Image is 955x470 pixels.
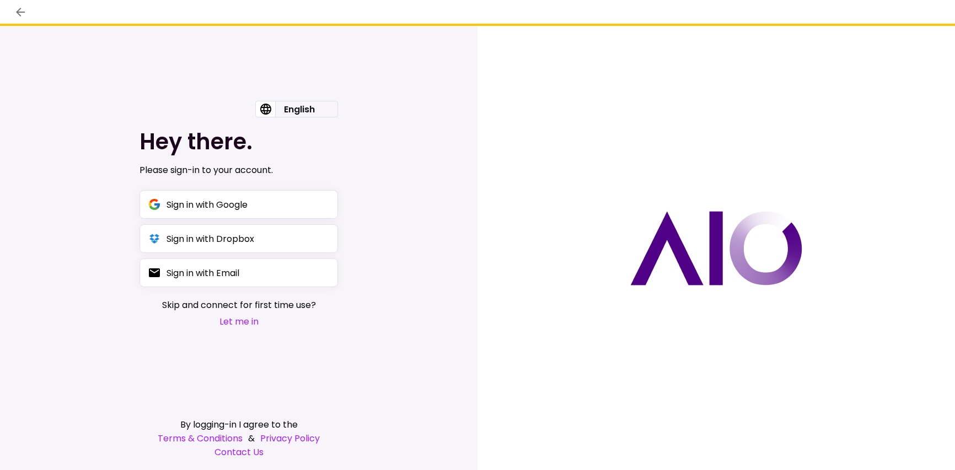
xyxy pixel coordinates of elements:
[140,418,338,431] div: By logging-in I agree to the
[140,445,338,459] a: Contact Us
[140,164,338,177] div: Please sign-in to your account.
[167,266,239,280] div: Sign in with Email
[167,198,248,212] div: Sign in with Google
[162,315,316,328] button: Let me in
[140,258,338,287] button: Sign in with Email
[140,431,338,445] div: &
[158,431,243,445] a: Terms & Conditions
[260,431,320,445] a: Privacy Policy
[275,101,324,117] div: English
[140,224,338,253] button: Sign in with Dropbox
[167,232,254,246] div: Sign in with Dropbox
[140,190,338,219] button: Sign in with Google
[630,211,802,285] img: AIO logo
[140,128,338,155] h1: Hey there.
[11,3,30,21] button: back
[162,298,316,312] span: Skip and connect for first time use?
